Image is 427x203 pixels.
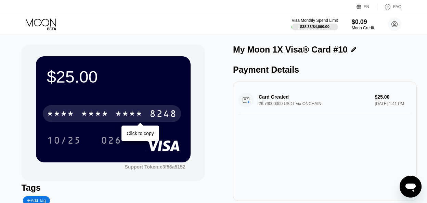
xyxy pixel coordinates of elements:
[27,198,46,203] div: Add Tag
[352,26,374,30] div: Moon Credit
[125,164,185,170] div: Support Token:e3f56a5152
[292,18,338,23] div: Visa Monthly Spend Limit
[393,4,401,9] div: FAQ
[352,18,374,30] div: $0.09Moon Credit
[377,3,401,10] div: FAQ
[357,3,377,10] div: EN
[233,65,417,75] div: Payment Details
[300,25,329,29] div: $38.33 / $4,000.00
[42,132,86,149] div: 10/25
[127,131,154,136] div: Click to copy
[150,109,177,120] div: 8248
[101,136,121,147] div: 026
[400,176,422,198] iframe: Button to launch messaging window, conversation in progress
[292,18,338,30] div: Visa Monthly Spend Limit$38.33/$4,000.00
[21,183,205,193] div: Tags
[233,45,348,55] div: My Moon 1X Visa® Card #10
[47,136,81,147] div: 10/25
[125,164,185,170] div: Support Token: e3f56a5152
[96,132,127,149] div: 026
[364,4,370,9] div: EN
[352,18,374,26] div: $0.09
[47,67,180,86] div: $25.00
